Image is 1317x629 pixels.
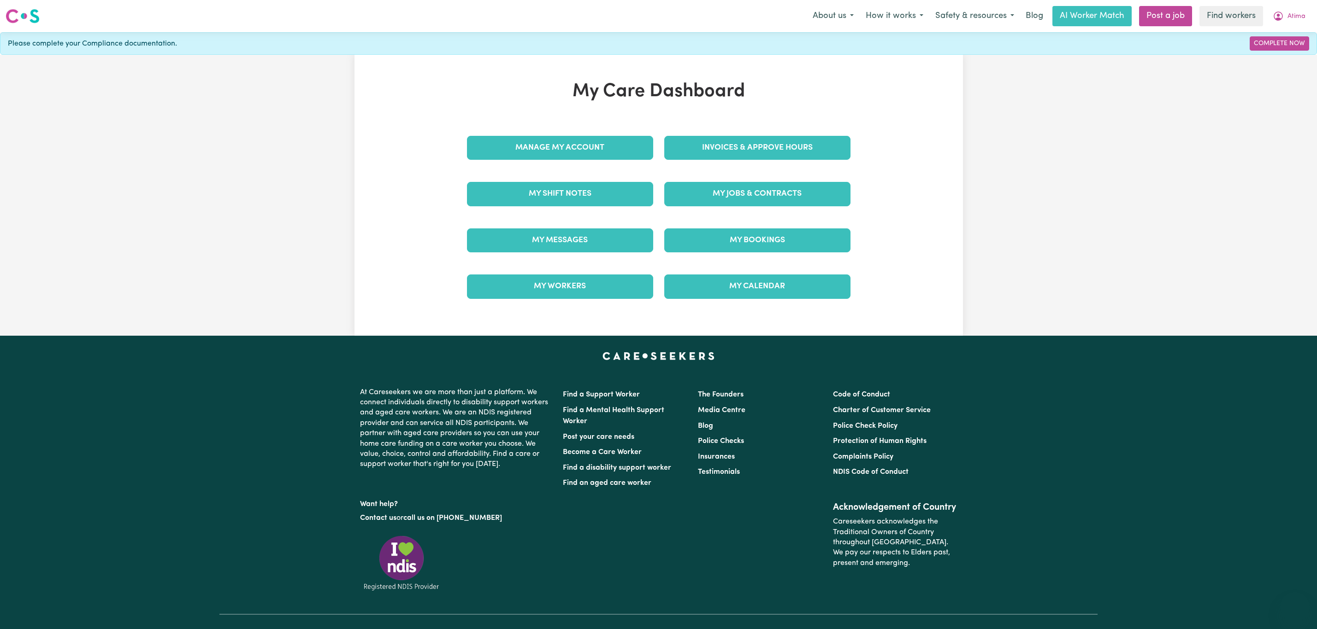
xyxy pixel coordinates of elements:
img: Careseekers logo [6,8,40,24]
p: At Careseekers we are more than just a platform. We connect individuals directly to disability su... [360,384,552,473]
span: Atima [1287,12,1305,22]
p: Want help? [360,495,552,509]
a: My Calendar [664,274,850,298]
a: Code of Conduct [833,391,890,398]
a: Find a Mental Health Support Worker [563,407,664,425]
a: Careseekers home page [602,352,715,360]
a: Insurances [698,453,735,460]
a: Testimonials [698,468,740,476]
a: My Shift Notes [467,182,653,206]
button: About us [807,6,860,26]
h1: My Care Dashboard [461,81,856,103]
a: My Bookings [664,228,850,252]
button: Safety & resources [929,6,1020,26]
p: or [360,509,552,527]
a: Complaints Policy [833,453,893,460]
a: Contact us [360,514,396,522]
a: Post your care needs [563,433,634,441]
img: Registered NDIS provider [360,534,443,592]
a: Become a Care Worker [563,448,642,456]
span: Please complete your Compliance documentation. [8,38,177,49]
button: My Account [1267,6,1311,26]
p: Careseekers acknowledges the Traditional Owners of Country throughout [GEOGRAPHIC_DATA]. We pay o... [833,513,957,572]
iframe: Button to launch messaging window, conversation in progress [1280,592,1310,622]
a: Find workers [1199,6,1263,26]
a: Post a job [1139,6,1192,26]
a: AI Worker Match [1052,6,1132,26]
a: Find a Support Worker [563,391,640,398]
a: Complete Now [1250,36,1309,51]
a: The Founders [698,391,744,398]
a: Find a disability support worker [563,464,671,472]
a: Invoices & Approve Hours [664,136,850,160]
a: My Messages [467,228,653,252]
a: call us on [PHONE_NUMBER] [403,514,502,522]
button: How it works [860,6,929,26]
a: My Jobs & Contracts [664,182,850,206]
a: Police Checks [698,437,744,445]
a: Manage My Account [467,136,653,160]
h2: Acknowledgement of Country [833,502,957,513]
a: Blog [1020,6,1049,26]
a: Protection of Human Rights [833,437,927,445]
a: NDIS Code of Conduct [833,468,909,476]
a: Careseekers logo [6,6,40,27]
a: Media Centre [698,407,745,414]
a: Find an aged care worker [563,479,651,487]
a: Police Check Policy [833,422,898,430]
a: Blog [698,422,713,430]
a: Charter of Customer Service [833,407,931,414]
a: My Workers [467,274,653,298]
